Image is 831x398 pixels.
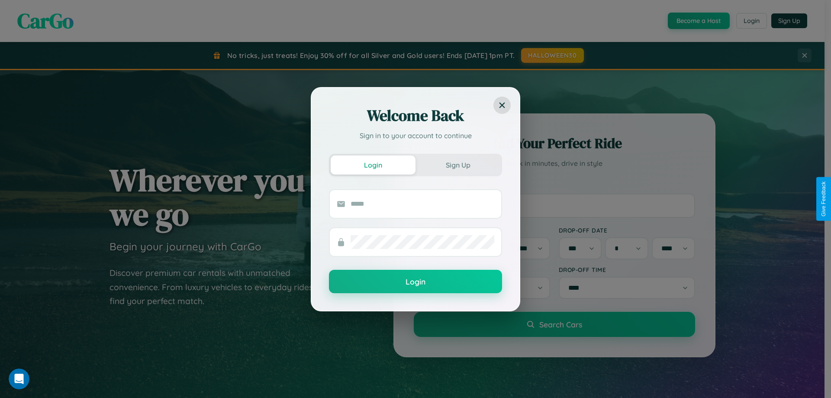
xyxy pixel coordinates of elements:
[329,130,502,141] p: Sign in to your account to continue
[331,155,415,175] button: Login
[821,181,827,217] div: Give Feedback
[415,155,500,175] button: Sign Up
[329,270,502,293] button: Login
[9,369,29,389] iframe: Intercom live chat
[329,105,502,126] h2: Welcome Back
